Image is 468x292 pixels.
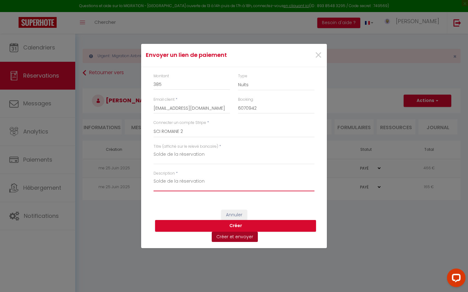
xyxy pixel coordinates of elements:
[221,210,247,220] button: Annuler
[155,220,316,232] button: Créer
[238,73,247,79] label: Type
[314,49,322,62] button: Close
[314,46,322,65] span: ×
[146,51,261,59] h4: Envoyer un lien de paiement
[154,97,175,103] label: Email client
[154,144,218,150] label: Titre (affiché sur le relevé bancaire)
[442,266,468,292] iframe: LiveChat chat widget
[238,97,253,103] label: Booking
[154,171,175,176] label: Description
[212,232,258,242] button: Créer et envoyer
[154,73,169,79] label: Montant
[154,120,206,126] label: Connecter un compte Stripe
